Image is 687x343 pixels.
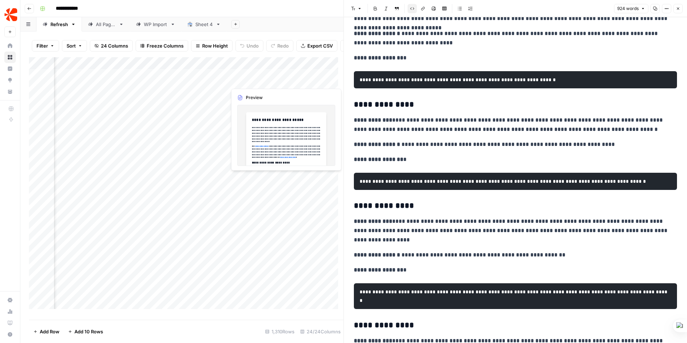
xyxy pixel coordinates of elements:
[4,6,16,24] button: Workspace: ChargebeeOps
[202,42,228,49] span: Row Height
[4,317,16,329] a: Learning Hub
[82,17,130,31] a: All Pages
[4,74,16,86] a: Opportunities
[29,326,64,337] button: Add Row
[4,40,16,52] a: Home
[235,40,263,52] button: Undo
[130,17,181,31] a: WP Import
[4,8,17,21] img: ChargebeeOps Logo
[4,52,16,63] a: Browse
[181,17,227,31] a: Sheet 4
[4,86,16,97] a: Your Data
[144,21,167,28] div: WP Import
[262,326,297,337] div: 1,310 Rows
[32,40,59,52] button: Filter
[4,306,16,317] a: Usage
[36,17,82,31] a: Refresh
[296,40,337,52] button: Export CSV
[90,40,133,52] button: 24 Columns
[277,42,289,49] span: Redo
[50,21,68,28] div: Refresh
[4,329,16,340] button: Help + Support
[307,42,333,49] span: Export CSV
[40,328,59,335] span: Add Row
[266,40,293,52] button: Redo
[617,5,639,12] span: 924 words
[64,326,107,337] button: Add 10 Rows
[136,40,188,52] button: Freeze Columns
[247,42,259,49] span: Undo
[74,328,103,335] span: Add 10 Rows
[4,63,16,74] a: Insights
[4,294,16,306] a: Settings
[191,40,233,52] button: Row Height
[36,42,48,49] span: Filter
[147,42,184,49] span: Freeze Columns
[195,21,213,28] div: Sheet 4
[96,21,116,28] div: All Pages
[297,326,343,337] div: 24/24 Columns
[67,42,76,49] span: Sort
[614,4,648,13] button: 924 words
[101,42,128,49] span: 24 Columns
[62,40,87,52] button: Sort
